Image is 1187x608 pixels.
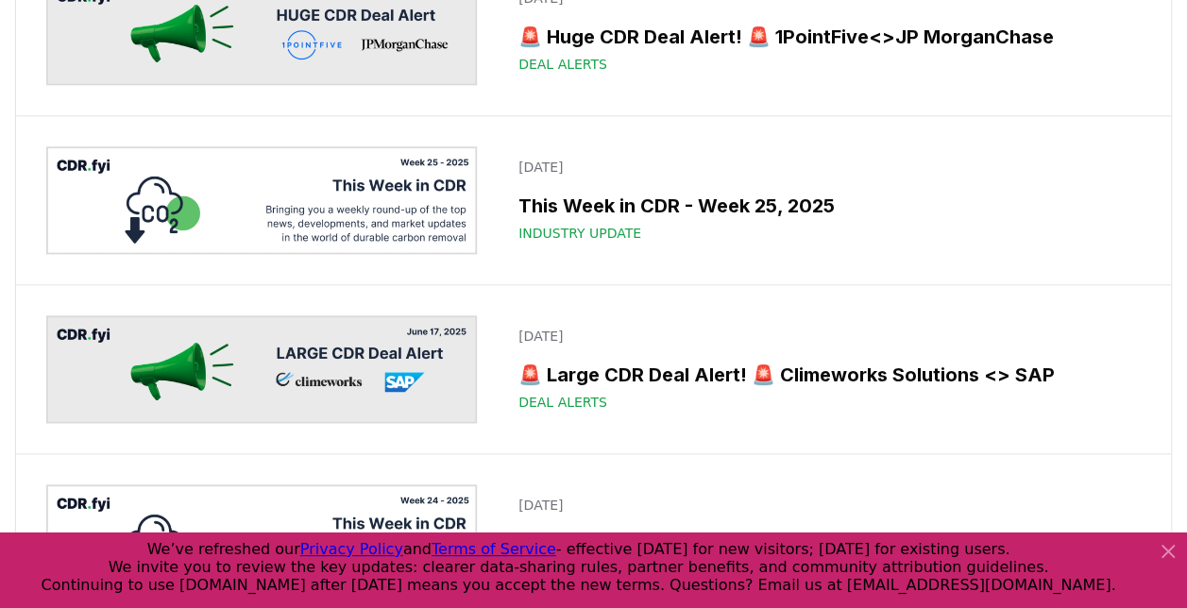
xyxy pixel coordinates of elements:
[518,393,607,412] span: Deal Alerts
[46,484,477,592] img: This Week in CDR - Week 24, 2025 blog post image
[518,496,1129,515] p: [DATE]
[518,224,641,243] span: Industry Update
[518,361,1129,389] h3: 🚨 Large CDR Deal Alert! 🚨 Climeworks Solutions <> SAP
[518,23,1129,51] h3: 🚨 Huge CDR Deal Alert! 🚨 1PointFive<>JP MorganChase
[507,146,1141,254] a: [DATE]This Week in CDR - Week 25, 2025Industry Update
[518,55,607,74] span: Deal Alerts
[518,327,1129,346] p: [DATE]
[46,146,477,254] img: This Week in CDR - Week 25, 2025 blog post image
[518,192,1129,220] h3: This Week in CDR - Week 25, 2025
[518,530,1129,558] h3: This Week in CDR - Week 24, 2025
[518,158,1129,177] p: [DATE]
[46,315,477,423] img: 🚨 Large CDR Deal Alert! 🚨 Climeworks Solutions <> SAP blog post image
[507,484,1141,592] a: [DATE]This Week in CDR - Week 24, 2025Industry Update
[507,315,1141,423] a: [DATE]🚨 Large CDR Deal Alert! 🚨 Climeworks Solutions <> SAPDeal Alerts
